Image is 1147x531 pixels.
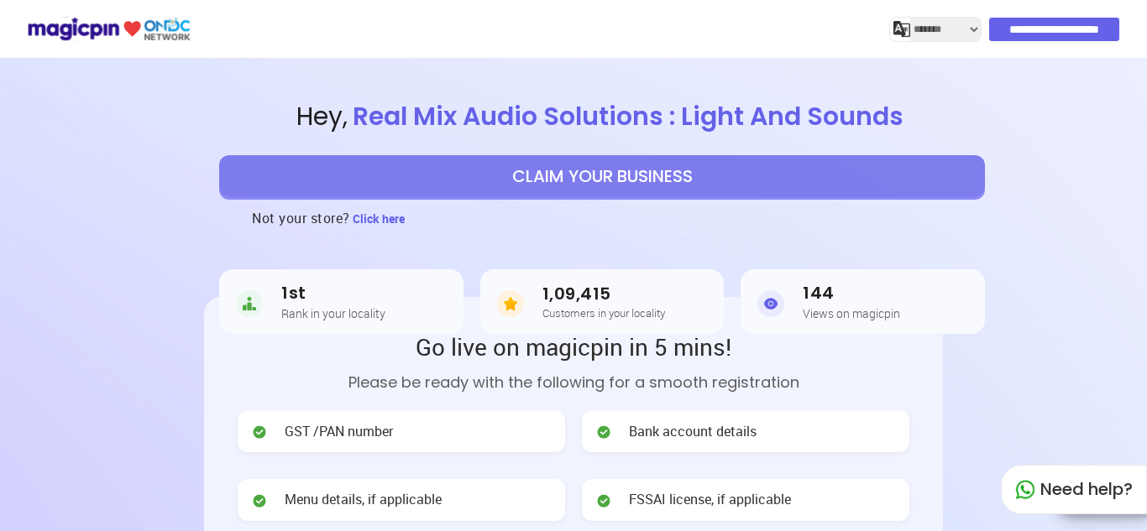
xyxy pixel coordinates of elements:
[595,492,612,509] img: check
[285,422,393,441] span: GST /PAN number
[542,284,665,304] h3: 1,09,415
[757,287,784,320] img: Views
[281,307,385,320] h5: Rank in your locality
[893,21,910,38] img: j2MGCQAAAABJRU5ErkJggg==
[353,211,405,226] span: Click here
[542,307,665,319] h5: Customers in your locality
[1001,465,1147,514] div: Need help?
[238,371,909,393] p: Please be ready with the following for a smooth registration
[57,99,1147,135] span: Hey ,
[251,492,268,509] img: check
[281,284,385,303] h3: 1st
[497,287,524,320] img: Customers
[803,307,900,320] h5: Views on magicpin
[252,197,350,239] h3: Not your store?
[251,424,268,440] img: check
[219,155,985,197] button: CLAIM YOUR BUSINESS
[27,14,191,44] img: ondc-logo-new-small.8a59708e.svg
[238,331,909,362] h2: Go live on magicpin in 5 mins!
[236,287,263,320] img: Rank
[348,98,909,134] span: Real Mix Audio Solutions : Light And Sounds
[629,490,791,509] span: FSSAI license, if applicable
[285,490,442,509] span: Menu details, if applicable
[629,422,757,441] span: Bank account details
[803,284,900,303] h3: 144
[1015,480,1035,500] img: whatapp_green.7240e66a.svg
[595,424,612,440] img: check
